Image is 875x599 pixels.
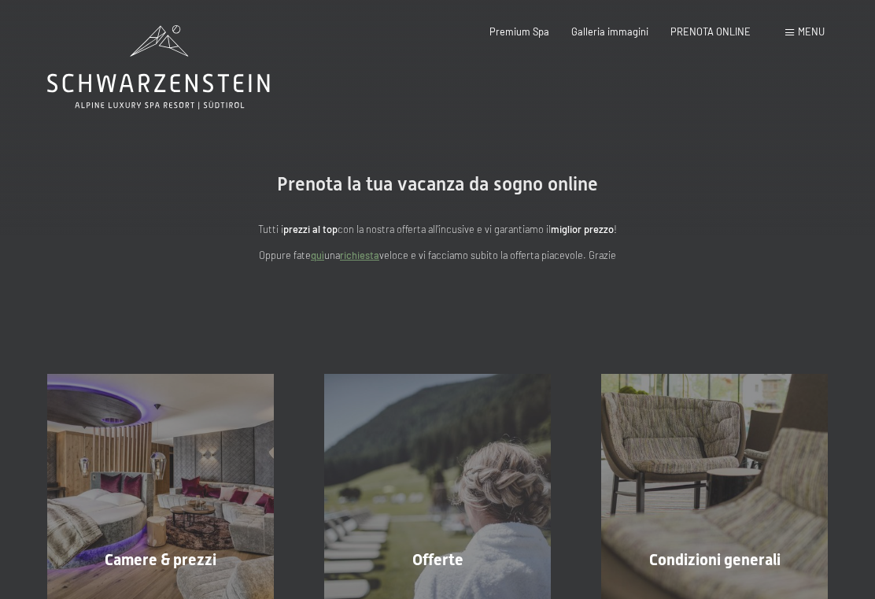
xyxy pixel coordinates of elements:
[412,550,463,569] span: Offerte
[649,550,781,569] span: Condizioni generali
[123,247,752,263] p: Oppure fate una veloce e vi facciamo subito la offerta piacevole. Grazie
[798,25,825,38] span: Menu
[551,223,614,235] strong: miglior prezzo
[489,25,549,38] a: Premium Spa
[283,223,338,235] strong: prezzi al top
[277,173,598,195] span: Prenota la tua vacanza da sogno online
[311,249,324,261] a: quì
[571,25,648,38] a: Galleria immagini
[105,550,216,569] span: Camere & prezzi
[670,25,751,38] a: PRENOTA ONLINE
[123,221,752,237] p: Tutti i con la nostra offerta all'incusive e vi garantiamo il !
[340,249,379,261] a: richiesta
